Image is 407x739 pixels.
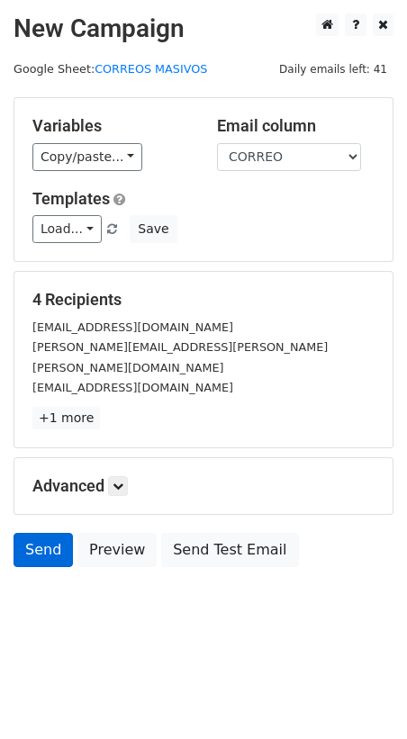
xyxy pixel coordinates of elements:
button: Save [130,215,176,243]
span: Daily emails left: 41 [273,59,393,79]
small: Google Sheet: [14,62,207,76]
a: Load... [32,215,102,243]
h2: New Campaign [14,14,393,44]
a: CORREOS MASIVOS [95,62,207,76]
a: Copy/paste... [32,143,142,171]
iframe: Chat Widget [317,653,407,739]
a: Send Test Email [161,533,298,567]
a: Preview [77,533,157,567]
a: Daily emails left: 41 [273,62,393,76]
a: Send [14,533,73,567]
div: Widget de chat [317,653,407,739]
a: Templates [32,189,110,208]
small: [EMAIL_ADDRESS][DOMAIN_NAME] [32,320,233,334]
h5: Email column [217,116,375,136]
h5: Advanced [32,476,375,496]
small: [EMAIL_ADDRESS][DOMAIN_NAME] [32,381,233,394]
a: +1 more [32,407,100,429]
h5: Variables [32,116,190,136]
h5: 4 Recipients [32,290,375,310]
small: [PERSON_NAME][EMAIL_ADDRESS][PERSON_NAME][PERSON_NAME][DOMAIN_NAME] [32,340,328,374]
